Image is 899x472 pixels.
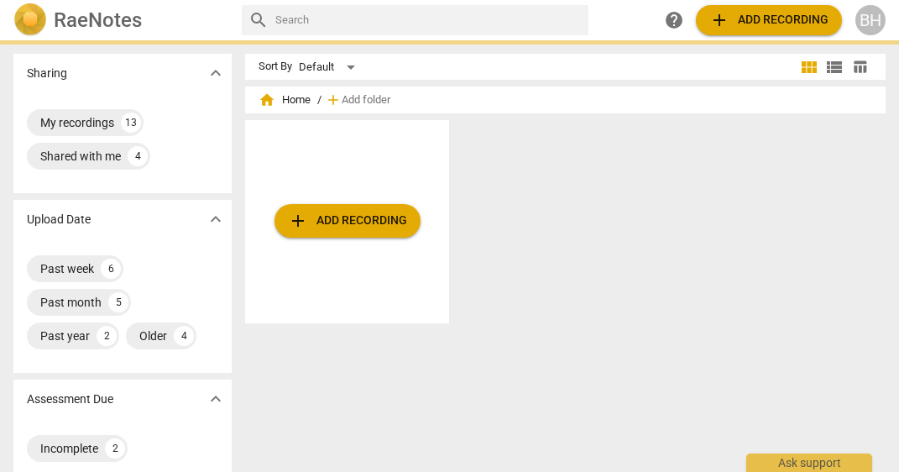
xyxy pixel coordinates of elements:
a: LogoRaeNotes [13,3,228,37]
button: Show more [203,60,228,86]
span: / [317,94,321,107]
span: expand_more [206,389,226,409]
p: Sharing [27,65,67,82]
span: Home [259,92,311,108]
button: Upload [696,5,842,35]
div: Past week [40,260,94,277]
p: Upload Date [27,211,91,228]
h2: RaeNotes [54,8,142,32]
span: add [709,10,729,30]
span: expand_more [206,209,226,229]
span: view_module [799,57,819,77]
div: Default [299,54,361,81]
button: Show more [203,207,228,232]
div: My recordings [40,114,114,131]
div: Shared with me [40,148,121,165]
input: Search [275,7,582,34]
img: Logo [13,3,47,37]
div: Incomplete [40,440,98,457]
div: 2 [105,438,125,459]
span: search [248,10,269,30]
div: 2 [97,326,117,346]
span: add [325,92,342,108]
span: Add recording [709,10,828,30]
span: table_chart [852,59,868,75]
span: Add recording [288,211,407,231]
button: Upload [274,204,421,238]
div: Older [139,328,167,344]
span: expand_more [206,63,226,83]
div: 4 [128,146,148,166]
p: Assessment Due [27,391,113,408]
button: Show more [203,386,228,412]
div: 5 [108,292,128,312]
span: Add folder [342,94,390,107]
button: List view [822,55,847,80]
a: Help [659,5,689,35]
div: Sort By [259,60,292,73]
div: Past month [40,294,102,311]
span: home [259,92,275,108]
button: BH [855,5,886,35]
span: add [288,211,308,231]
div: Past year [40,328,90,344]
button: Table view [847,55,872,80]
div: 6 [101,259,121,279]
button: Tile view [797,55,822,80]
span: view_list [824,57,844,77]
div: 4 [174,326,194,346]
div: 13 [121,113,141,133]
span: help [664,10,684,30]
div: Ask support [746,454,872,472]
